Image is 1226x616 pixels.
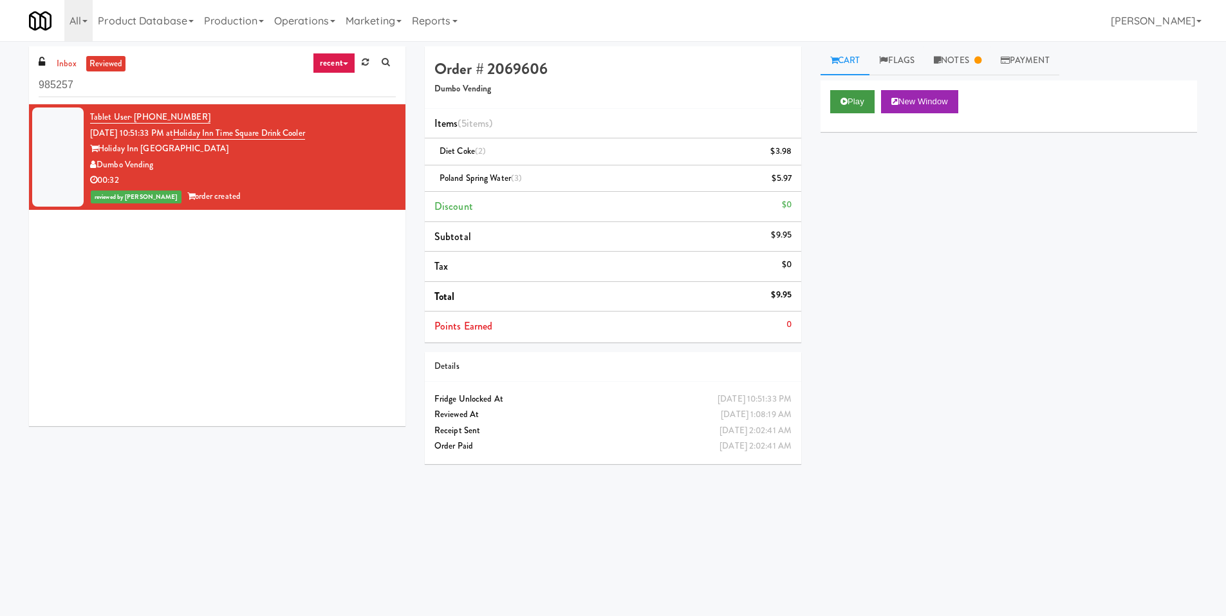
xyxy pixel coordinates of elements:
[770,144,792,160] div: $3.98
[53,56,80,72] a: inbox
[29,104,405,210] li: Tablet User· [PHONE_NUMBER][DATE] 10:51:33 PM atHoliday Inn Time Square Drink CoolerHoliday Inn [...
[434,229,471,244] span: Subtotal
[90,141,396,157] div: Holiday Inn [GEOGRAPHIC_DATA]
[720,423,792,439] div: [DATE] 2:02:41 AM
[90,111,210,124] a: Tablet User· [PHONE_NUMBER]
[782,257,792,273] div: $0
[90,173,396,189] div: 00:32
[434,391,792,407] div: Fridge Unlocked At
[434,319,492,333] span: Points Earned
[434,438,792,454] div: Order Paid
[991,46,1059,75] a: Payment
[434,407,792,423] div: Reviewed At
[130,111,210,123] span: · [PHONE_NUMBER]
[467,116,490,131] ng-pluralize: items
[434,259,448,274] span: Tax
[39,73,396,97] input: Search vision orders
[720,438,792,454] div: [DATE] 2:02:41 AM
[772,171,792,187] div: $5.97
[440,172,522,184] span: Poland Spring Water
[869,46,924,75] a: Flags
[721,407,792,423] div: [DATE] 1:08:19 AM
[29,10,51,32] img: Micromart
[173,127,305,140] a: Holiday Inn Time Square Drink Cooler
[771,287,792,303] div: $9.95
[881,90,958,113] button: New Window
[475,145,486,157] span: (2)
[86,56,126,72] a: reviewed
[434,61,792,77] h4: Order # 2069606
[434,199,473,214] span: Discount
[434,359,792,375] div: Details
[786,317,792,333] div: 0
[313,53,355,73] a: recent
[434,423,792,439] div: Receipt Sent
[718,391,792,407] div: [DATE] 10:51:33 PM
[440,145,486,157] span: Diet Coke
[821,46,870,75] a: Cart
[91,191,181,203] span: reviewed by [PERSON_NAME]
[434,84,792,94] h5: Dumbo Vending
[511,172,522,184] span: (3)
[434,289,455,304] span: Total
[90,157,396,173] div: Dumbo Vending
[830,90,875,113] button: Play
[458,116,492,131] span: (5 )
[90,127,173,139] span: [DATE] 10:51:33 PM at
[187,190,241,202] span: order created
[434,116,492,131] span: Items
[924,46,991,75] a: Notes
[782,197,792,213] div: $0
[771,227,792,243] div: $9.95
